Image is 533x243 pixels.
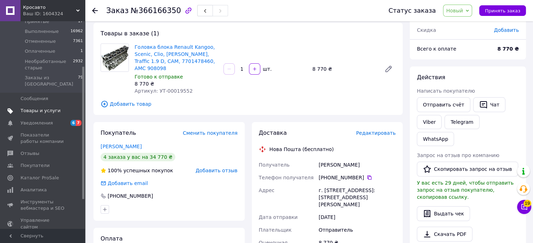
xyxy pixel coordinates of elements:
span: Каталог ProSale [21,175,59,181]
span: Отзывы [21,150,39,157]
span: Всего к оплате [417,46,456,52]
span: Доставка [259,129,287,136]
span: Товары и услуги [21,108,61,114]
b: 8 770 ₴ [497,46,519,52]
span: Плательщик [259,227,292,233]
span: Заказ [106,6,129,15]
a: Telegram [444,115,479,129]
span: Добавить отзыв [195,168,237,173]
a: WhatsApp [417,132,454,146]
a: Головка блока Renault Kangoo, Scenic, Clio, [PERSON_NAME], Traffic 1.9 D, CAM, 7701478460, AMC 90... [135,44,215,71]
div: 4 заказа у вас на 34 770 ₴ [101,153,175,161]
button: Скопировать запрос на отзыв [417,162,518,177]
div: [PHONE_NUMBER] [319,174,396,181]
span: Уведомления [21,120,53,126]
a: Viber [417,115,442,129]
div: Добавить email [107,180,149,187]
span: Выполненные [25,28,59,35]
span: Покупатели [21,162,50,169]
span: Оплаченные [25,48,55,54]
div: Отправитель [317,224,397,236]
span: Действия [417,74,445,81]
button: Принять заказ [479,5,526,16]
span: 1 [80,48,83,54]
button: Отправить счёт [417,97,470,112]
span: 7 [76,120,81,126]
span: Показатели работы компании [21,132,66,145]
span: Готово к отправке [135,74,183,80]
span: Получатель [259,162,290,168]
span: Написать покупателю [417,88,475,94]
span: Кросавто [23,4,76,11]
span: Необработанные старые [25,58,73,71]
span: 16962 [70,28,83,35]
img: Головка блока Renault Kangoo, Scenic, Clio, Megan, Traffic 1.9 D, CAM, 7701478460, AMC 908098 [101,44,129,71]
span: Телефон получателя [259,175,314,180]
span: 19 [523,200,531,207]
span: №366166350 [131,6,181,15]
span: Оплата [101,235,123,242]
span: Добавить [494,27,519,33]
span: Управление сайтом [21,217,66,230]
span: Добавить товар [101,100,396,108]
div: 8 770 ₴ [135,80,218,87]
span: 7361 [73,38,83,45]
div: шт. [261,65,272,73]
span: Редактировать [356,130,396,136]
a: [PERSON_NAME] [101,144,142,149]
div: [PERSON_NAME] [317,158,397,171]
span: Принять заказ [485,8,520,13]
span: Отмененные [25,38,56,45]
span: Сообщения [21,96,48,102]
div: Вернуться назад [92,7,98,14]
button: Чат [473,97,505,112]
div: Ваш ID: 1604324 [23,11,85,17]
a: Редактировать [381,62,396,76]
span: Сменить покупателя [183,130,237,136]
span: Запрос на отзыв про компанию [417,152,499,158]
span: Заказы из [GEOGRAPHIC_DATA] [25,75,78,87]
span: Покупатель [101,129,136,136]
span: Инструменты вебмастера и SEO [21,199,66,212]
a: Скачать PDF [417,227,472,242]
span: Скидка [417,27,436,33]
span: 100% [108,168,122,173]
span: Товары в заказе (1) [101,30,159,37]
div: 8 770 ₴ [310,64,379,74]
span: 6 [70,120,76,126]
span: 17 [78,18,83,25]
span: Аналитика [21,187,47,193]
span: У вас есть 29 дней, чтобы отправить запрос на отзыв покупателю, скопировав ссылку. [417,180,514,200]
div: [DATE] [317,211,397,224]
span: Новый [446,8,463,13]
span: Принятые [25,18,49,25]
div: Добавить email [100,180,149,187]
div: Статус заказа [389,7,436,14]
div: Нова Пошта (бесплатно) [268,146,336,153]
div: г. [STREET_ADDRESS]: [STREET_ADDRESS][PERSON_NAME] [317,184,397,211]
button: Выдать чек [417,206,470,221]
div: успешных покупок [101,167,173,174]
span: 2932 [73,58,83,71]
span: 79 [78,75,83,87]
span: Адрес [259,187,274,193]
div: [PHONE_NUMBER] [107,192,154,199]
span: Артикул: УТ-00019552 [135,88,193,94]
span: Дата отправки [259,214,298,220]
button: Чат с покупателем19 [517,200,531,214]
